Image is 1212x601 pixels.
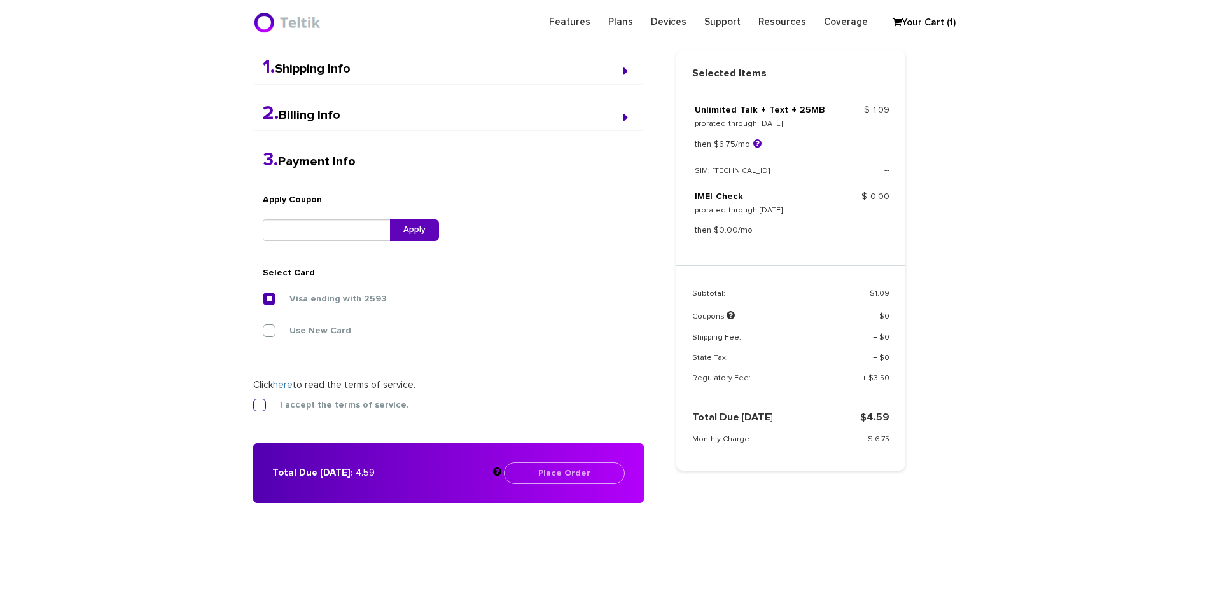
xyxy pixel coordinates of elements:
[695,117,826,131] p: prorated through [DATE]
[826,309,889,332] td: - $
[826,353,889,373] td: + $
[695,204,826,218] p: prorated through [DATE]
[270,325,351,336] label: Use New Card
[867,412,889,422] span: 4.59
[695,137,826,152] p: then $6.75/mo
[695,164,826,178] p: SIM: [TECHNICAL_ID]
[540,10,599,34] a: Features
[749,10,815,34] a: Resources
[263,266,439,280] h4: Select Card
[270,293,387,305] label: Visa ending with 2593
[692,333,826,353] td: Shipping Fee:
[676,66,905,81] strong: Selected Items
[599,10,642,34] a: Plans
[263,57,275,76] span: 1.
[356,468,375,478] span: 4.59
[825,163,889,190] td: --
[695,10,749,34] a: Support
[837,434,889,455] td: $ 6.75
[692,353,826,373] td: State Tax:
[826,333,889,353] td: + $
[884,354,889,362] span: 0
[826,373,889,394] td: + $
[825,190,889,249] td: $ 0.00
[815,10,877,34] a: Coverage
[263,109,340,121] a: 2.Billing Info
[860,412,889,422] strong: $
[261,399,409,411] label: I accept the terms of service.
[263,150,278,169] span: 3.
[886,13,950,32] a: Your Cart (1)
[263,104,279,123] span: 2.
[874,375,889,382] span: 3.50
[692,412,773,422] strong: Total Due [DATE]
[695,224,826,238] p: then $0.00/mo
[692,289,826,309] td: Subtotal:
[826,289,889,309] td: $
[695,192,743,201] a: IMEI Check
[504,462,625,484] button: Place Order
[263,155,356,168] a: 3.Payment Info
[825,103,889,163] td: $ 1.09
[692,434,837,455] td: Monthly Charge
[642,10,695,34] a: Devices
[253,10,324,35] img: BriteX
[390,219,439,241] button: Apply
[263,62,351,75] a: 1.Shipping Info
[253,380,415,390] span: Click to read the terms of service.
[884,313,889,321] span: 0
[263,193,439,207] h6: Apply Coupon
[695,106,825,114] a: Unlimited Talk + Text + 25MB
[273,380,293,390] a: here
[692,373,826,394] td: Regulatory Fee:
[884,334,889,342] span: 0
[692,309,826,332] td: Coupons
[272,468,353,478] strong: Total Due [DATE]:
[875,290,889,298] span: 1.09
